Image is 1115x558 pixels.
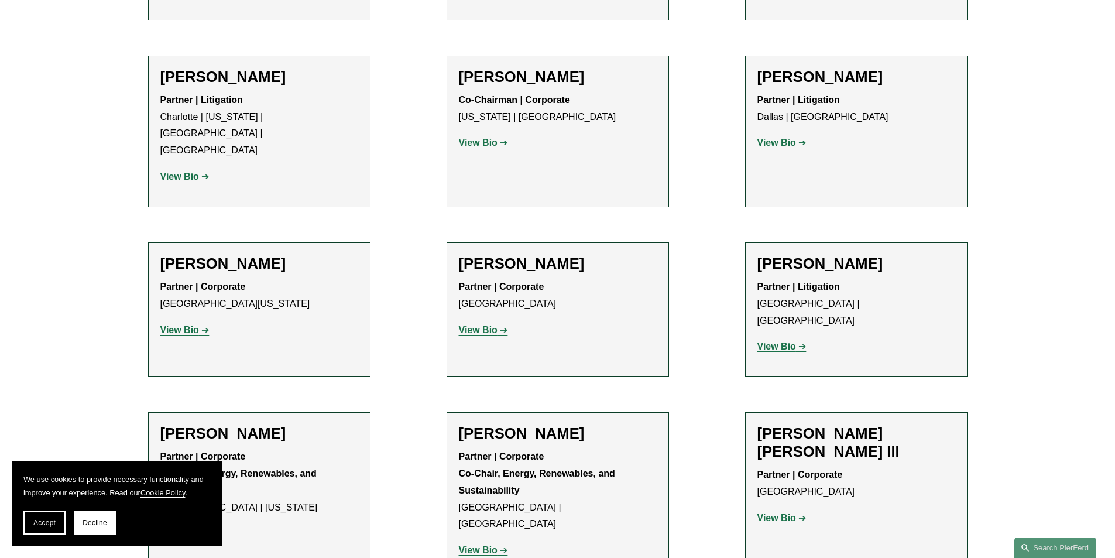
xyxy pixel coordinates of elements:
strong: Partner | Corporate [160,451,246,461]
p: Dallas | [GEOGRAPHIC_DATA] [757,92,955,126]
strong: Co-Chair, Energy, Renewables, and Sustainability [459,468,618,495]
h2: [PERSON_NAME] [459,68,657,86]
strong: Co-Chairman | Corporate [459,95,570,105]
h2: [PERSON_NAME] [160,425,358,443]
strong: Partner | Litigation [757,95,840,105]
h2: [PERSON_NAME] [459,255,657,273]
a: View Bio [459,138,508,148]
h2: [PERSON_NAME] [160,68,358,86]
a: View Bio [757,138,807,148]
h2: [PERSON_NAME] [PERSON_NAME] III [757,425,955,461]
p: [GEOGRAPHIC_DATA][US_STATE] [160,279,358,313]
strong: Partner | Corporate [160,282,246,292]
h2: [PERSON_NAME] [459,425,657,443]
strong: View Bio [459,325,498,335]
span: Accept [33,519,56,527]
strong: Partner | Corporate [459,282,544,292]
a: View Bio [459,325,508,335]
strong: Partner | Corporate [757,470,843,480]
h2: [PERSON_NAME] [160,255,358,273]
p: [US_STATE] | [GEOGRAPHIC_DATA] [459,92,657,126]
p: Charlotte | [US_STATE] | [GEOGRAPHIC_DATA] | [GEOGRAPHIC_DATA] [160,92,358,159]
button: Decline [74,511,116,535]
strong: Co-Chair, Energy, Renewables, and Sustainability [160,468,320,495]
a: View Bio [459,545,508,555]
strong: Partner | Litigation [160,95,243,105]
p: [GEOGRAPHIC_DATA] | [GEOGRAPHIC_DATA] [459,449,657,533]
strong: Partner | Litigation [757,282,840,292]
a: View Bio [757,513,807,523]
h2: [PERSON_NAME] [757,68,955,86]
strong: Partner | Corporate [459,451,544,461]
p: [GEOGRAPHIC_DATA] [459,279,657,313]
strong: View Bio [757,341,796,351]
p: We use cookies to provide necessary functionality and improve your experience. Read our . [23,473,211,499]
h2: [PERSON_NAME] [757,255,955,273]
a: Search this site [1014,538,1096,558]
a: View Bio [160,172,210,182]
strong: View Bio [757,138,796,148]
section: Cookie banner [12,461,222,546]
p: [GEOGRAPHIC_DATA] | [GEOGRAPHIC_DATA] [757,279,955,329]
a: View Bio [757,341,807,351]
strong: View Bio [757,513,796,523]
strong: View Bio [459,545,498,555]
span: Decline [83,519,107,527]
p: [GEOGRAPHIC_DATA] [757,467,955,501]
p: [GEOGRAPHIC_DATA] | [US_STATE] [160,449,358,516]
a: Cookie Policy [140,488,186,497]
strong: View Bio [160,325,199,335]
strong: View Bio [160,172,199,182]
a: View Bio [160,325,210,335]
strong: View Bio [459,138,498,148]
button: Accept [23,511,66,535]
